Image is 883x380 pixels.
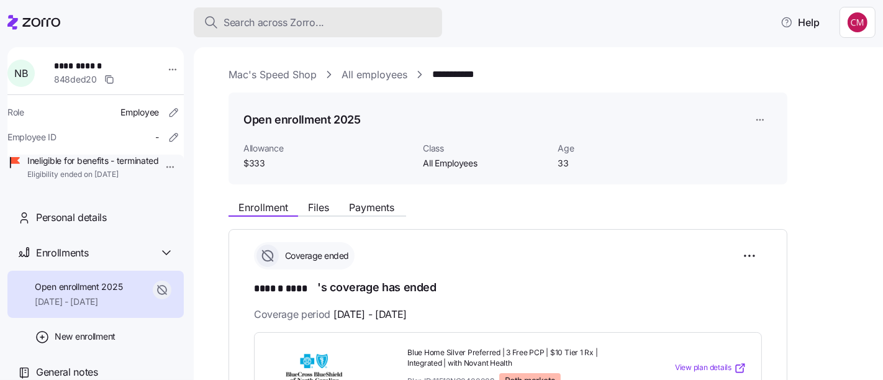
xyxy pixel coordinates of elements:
span: Search across Zorro... [224,15,324,30]
span: General notes [36,364,98,380]
a: Mac's Speed Shop [229,67,317,83]
span: Help [781,15,820,30]
span: Payments [349,202,394,212]
span: Coverage period [254,307,407,322]
span: [DATE] - [DATE] [35,296,122,308]
span: 848ded20 [54,73,97,86]
span: Class [423,142,548,155]
span: Eligibility ended on [DATE] [27,170,159,180]
span: All Employees [423,157,548,170]
span: Personal details [36,210,107,225]
span: Files [308,202,329,212]
span: Employee [120,106,159,119]
a: View plan details [675,362,746,374]
span: Open enrollment 2025 [35,281,122,293]
span: - [155,131,159,143]
span: [DATE] - [DATE] [333,307,407,322]
span: Employee ID [7,131,57,143]
span: Role [7,106,24,119]
span: Enrollments [36,245,88,261]
a: All employees [342,67,407,83]
span: N B [14,68,27,78]
button: Help [771,10,830,35]
span: New enrollment [55,330,115,343]
span: Allowance [243,142,413,155]
span: 33 [558,157,682,170]
h1: Open enrollment 2025 [243,112,361,127]
button: Search across Zorro... [194,7,442,37]
span: Enrollment [238,202,288,212]
span: Blue Home Silver Preferred | 3 Free PCP | $10 Tier 1 Rx | Integrated | with Novant Health [407,348,625,369]
span: $333 [243,157,413,170]
h1: 's coverage has ended [254,279,762,297]
span: Coverage ended [281,250,349,262]
img: c76f7742dad050c3772ef460a101715e [848,12,867,32]
span: Ineligible for benefits - terminated [27,155,159,167]
span: Age [558,142,682,155]
span: View plan details [675,362,731,374]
